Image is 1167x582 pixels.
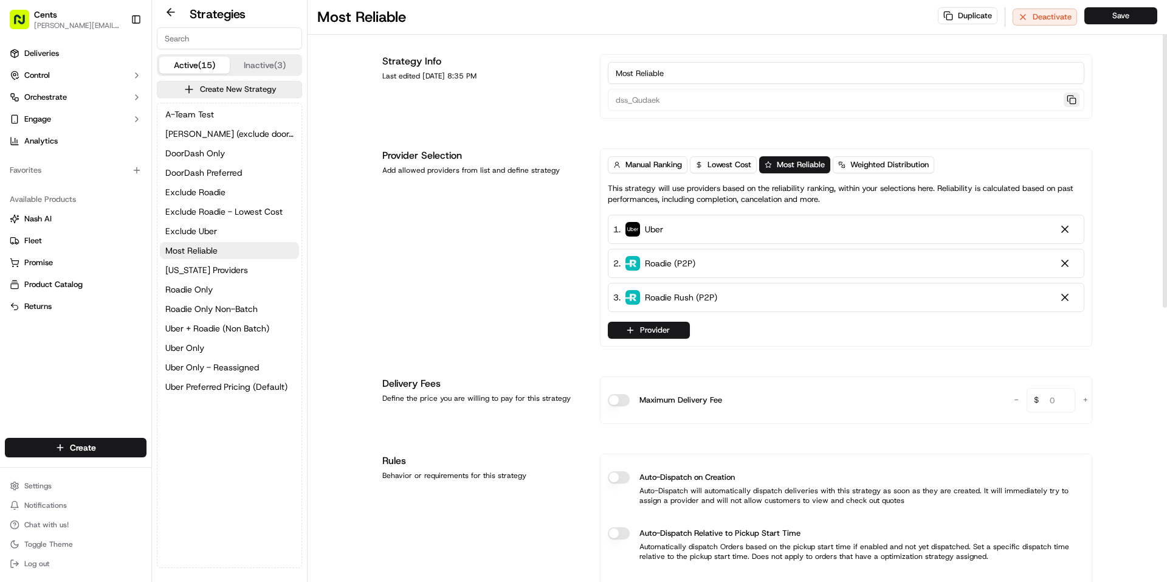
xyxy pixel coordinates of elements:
button: Roadie Only [160,281,299,298]
div: Last edited [DATE] 8:35 PM [382,71,585,81]
button: Uber Preferred Pricing (Default) [160,378,299,395]
span: Settings [24,481,52,491]
span: Exclude Uber [165,225,217,237]
button: Nash AI [5,209,146,229]
a: Exclude Uber [160,223,299,240]
span: Create [70,442,96,454]
button: Returns [5,297,146,316]
h1: Most Reliable [317,7,406,27]
p: Auto-Dispatch will automatically dispatch deliveries with this strategy as soon as they are creat... [608,486,1084,505]
span: Returns [24,301,52,312]
div: 📗 [12,273,22,283]
button: A-Team Test [160,106,299,123]
button: [PERSON_NAME] (exclude doordash) [160,125,299,142]
h1: Delivery Fees [382,376,585,391]
a: 💻API Documentation [98,267,200,289]
button: Weighted Distribution [833,156,934,173]
div: 3 . [613,291,717,304]
button: Exclude Roadie [160,184,299,201]
p: This strategy will use providers based on the reliability ranking, within your selections here. R... [608,183,1084,205]
a: DoorDash Preferred [160,164,299,181]
input: Got a question? Start typing here... [32,78,219,91]
button: Cents [34,9,57,21]
button: Product Catalog [5,275,146,294]
span: Pylon [121,302,147,311]
span: Most Reliable [165,244,218,257]
button: Most Reliable [160,242,299,259]
button: Notifications [5,497,146,514]
span: DoorDash Only [165,147,225,159]
div: Define the price you are willing to pay for this strategy [382,393,585,403]
div: 💻 [103,273,112,283]
label: Auto-Dispatch on Creation [639,471,735,483]
label: Maximum Delivery Fee [639,394,722,406]
p: Automatically dispatch Orders based on the pickup start time if enabled and not yet dispatched. S... [608,542,1084,561]
span: Engage [24,114,51,125]
span: Uber Preferred Pricing (Default) [165,381,287,393]
button: Promise [5,253,146,272]
button: Manual Ranking [608,156,687,173]
img: uber-new-logo.jpeg [625,222,640,237]
div: We're available if you need us! [55,128,167,138]
span: Uber Only - Reassigned [165,361,259,373]
span: Promise [24,257,53,268]
div: Available Products [5,190,146,209]
button: Chat with us! [5,516,146,533]
span: [PERSON_NAME] (exclude doordash) [165,128,294,140]
span: $ [1029,390,1044,414]
span: Product Catalog [24,279,83,290]
a: Powered byPylon [86,301,147,311]
a: Roadie Only Non-Batch [160,300,299,317]
img: 1736555255976-a54dd68f-1ca7-489b-9aae-adbdc363a1c4 [12,116,34,138]
span: Exclude Roadie [165,186,225,198]
button: DoorDash Only [160,145,299,162]
button: Uber Only - Reassigned [160,359,299,376]
button: Log out [5,555,146,572]
span: Wisdom [PERSON_NAME] [38,189,129,198]
button: Fleet [5,231,146,251]
div: Past conversations [12,158,81,168]
span: Roadie Only Non-Batch [165,303,258,315]
button: Engage [5,109,146,129]
button: Duplicate [938,7,997,24]
a: Uber + Roadie (Non Batch) [160,320,299,337]
span: Nash AI [24,213,52,224]
h1: Rules [382,454,585,468]
button: Provider [608,322,690,339]
span: Weighted Distribution [850,159,929,170]
span: Deliveries [24,48,59,59]
span: Uber [645,223,663,235]
span: Toggle Theme [24,539,73,549]
div: Start new chat [55,116,199,128]
button: Uber Only [160,339,299,356]
img: Masood Aslam [12,210,32,229]
span: Uber + Roadie (Non Batch) [165,322,269,334]
button: Start new chat [207,120,221,134]
h2: Strategies [190,5,246,23]
a: Fleet [10,235,142,246]
button: Lowest Cost [690,156,757,173]
a: Analytics [5,131,146,151]
h1: Strategy Info [382,54,585,69]
button: Exclude Roadie - Lowest Cost [160,203,299,220]
button: [PERSON_NAME][EMAIL_ADDRESS][PERSON_NAME][DOMAIN_NAME] [34,21,121,30]
img: 1736555255976-a54dd68f-1ca7-489b-9aae-adbdc363a1c4 [24,222,34,232]
button: Create [5,438,146,457]
div: Favorites [5,161,146,180]
button: See all [188,156,221,170]
input: Search [157,27,302,49]
a: Nash AI [10,213,142,224]
span: Control [24,70,50,81]
img: Nash [12,12,36,36]
span: • [101,221,105,231]
a: Deliveries [5,44,146,63]
span: Chat with us! [24,520,69,530]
